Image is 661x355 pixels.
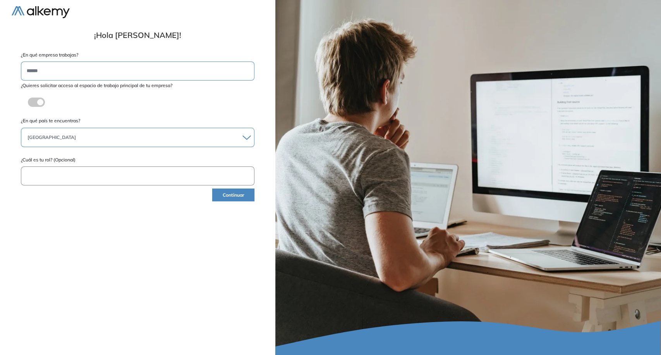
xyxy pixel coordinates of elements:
[212,189,254,201] button: Continuar
[21,118,80,123] span: ¿En qué país te encuentras?
[24,134,76,141] span: [GEOGRAPHIC_DATA]
[21,82,254,89] label: ¿Quieres solicitar acceso al espacio de trabajo principal de tu empresa?
[12,31,264,40] h1: ¡Hola [PERSON_NAME]!
[21,156,254,163] label: ¿Cuál es tu rol? (Opcional)
[21,51,254,58] label: ¿En qué empresa trabajas?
